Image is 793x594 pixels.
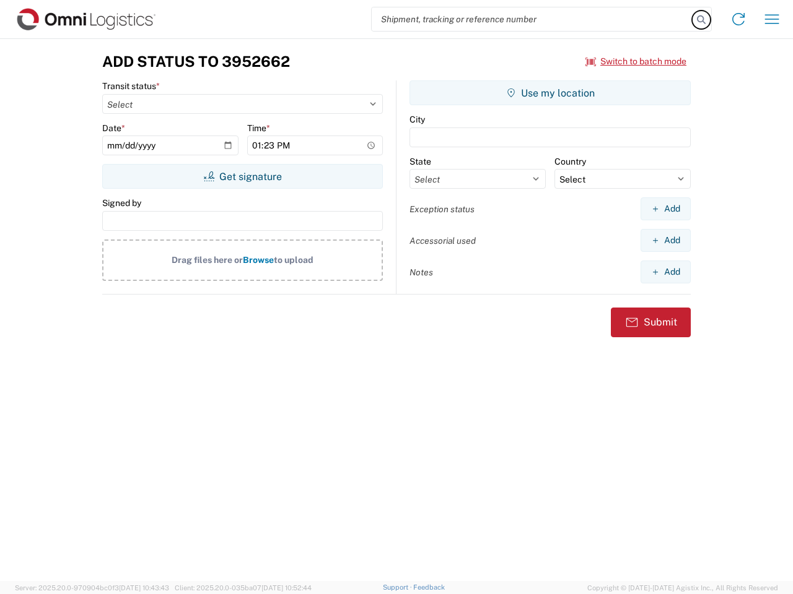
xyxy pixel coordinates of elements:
[587,582,778,593] span: Copyright © [DATE]-[DATE] Agistix Inc., All Rights Reserved
[119,584,169,592] span: [DATE] 10:43:43
[261,584,312,592] span: [DATE] 10:52:44
[172,255,243,265] span: Drag files here or
[102,80,160,92] label: Transit status
[102,53,290,71] h3: Add Status to 3952662
[372,7,693,31] input: Shipment, tracking or reference number
[641,229,691,252] button: Add
[410,114,425,125] label: City
[554,156,586,167] label: Country
[15,584,169,592] span: Server: 2025.20.0-970904bc0f3
[641,260,691,283] button: Add
[585,51,686,72] button: Switch to batch mode
[102,197,141,209] label: Signed by
[611,308,691,337] button: Submit
[102,164,383,189] button: Get signature
[102,123,125,134] label: Date
[410,80,691,105] button: Use my location
[641,197,691,220] button: Add
[383,583,414,591] a: Support
[413,583,445,591] a: Feedback
[243,255,274,265] span: Browse
[247,123,270,134] label: Time
[410,204,475,215] label: Exception status
[175,584,312,592] span: Client: 2025.20.0-035ba07
[274,255,313,265] span: to upload
[410,156,431,167] label: State
[410,267,433,278] label: Notes
[410,235,476,246] label: Accessorial used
